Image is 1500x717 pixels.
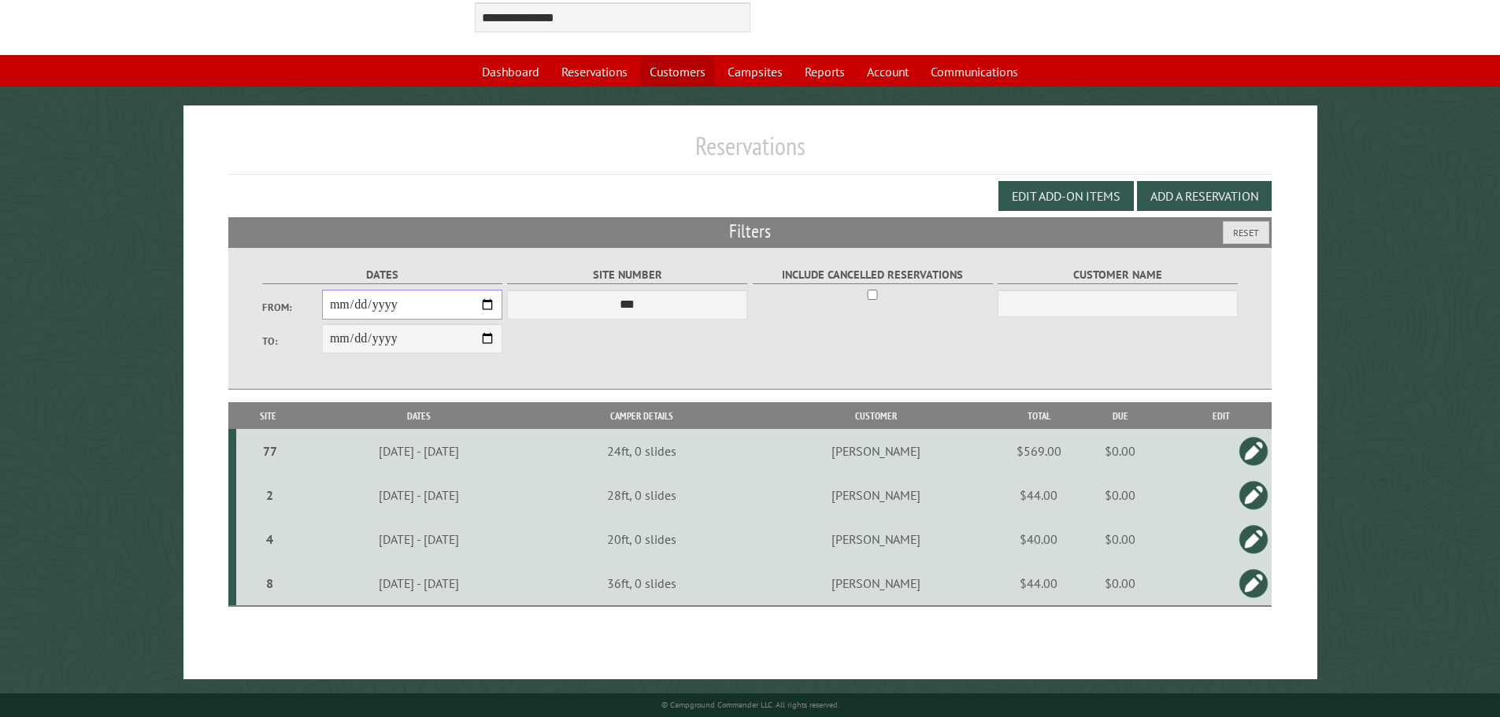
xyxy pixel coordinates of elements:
[998,266,1238,284] label: Customer Name
[1007,429,1070,473] td: $569.00
[262,300,322,315] label: From:
[538,517,745,561] td: 20ft, 0 slides
[1070,473,1170,517] td: $0.00
[243,575,298,591] div: 8
[640,57,715,87] a: Customers
[1007,561,1070,606] td: $44.00
[753,266,993,284] label: Include Cancelled Reservations
[745,561,1007,606] td: [PERSON_NAME]
[998,181,1134,211] button: Edit Add-on Items
[228,131,1272,174] h1: Reservations
[1137,181,1272,211] button: Add a Reservation
[1007,402,1070,430] th: Total
[1070,402,1170,430] th: Due
[795,57,854,87] a: Reports
[1070,561,1170,606] td: $0.00
[745,429,1007,473] td: [PERSON_NAME]
[921,57,1028,87] a: Communications
[1070,517,1170,561] td: $0.00
[1070,429,1170,473] td: $0.00
[262,334,322,349] label: To:
[661,700,839,710] small: © Campground Commander LLC. All rights reserved.
[745,402,1007,430] th: Customer
[857,57,918,87] a: Account
[243,531,298,547] div: 4
[538,473,745,517] td: 28ft, 0 slides
[300,402,538,430] th: Dates
[552,57,637,87] a: Reservations
[302,487,535,503] div: [DATE] - [DATE]
[538,429,745,473] td: 24ft, 0 slides
[1007,517,1070,561] td: $40.00
[745,517,1007,561] td: [PERSON_NAME]
[262,266,502,284] label: Dates
[302,531,535,547] div: [DATE] - [DATE]
[507,266,747,284] label: Site Number
[228,217,1272,247] h2: Filters
[538,561,745,606] td: 36ft, 0 slides
[1007,473,1070,517] td: $44.00
[745,473,1007,517] td: [PERSON_NAME]
[472,57,549,87] a: Dashboard
[302,443,535,459] div: [DATE] - [DATE]
[718,57,792,87] a: Campsites
[243,443,298,459] div: 77
[243,487,298,503] div: 2
[538,402,745,430] th: Camper Details
[236,402,300,430] th: Site
[1223,221,1269,244] button: Reset
[302,575,535,591] div: [DATE] - [DATE]
[1170,402,1272,430] th: Edit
